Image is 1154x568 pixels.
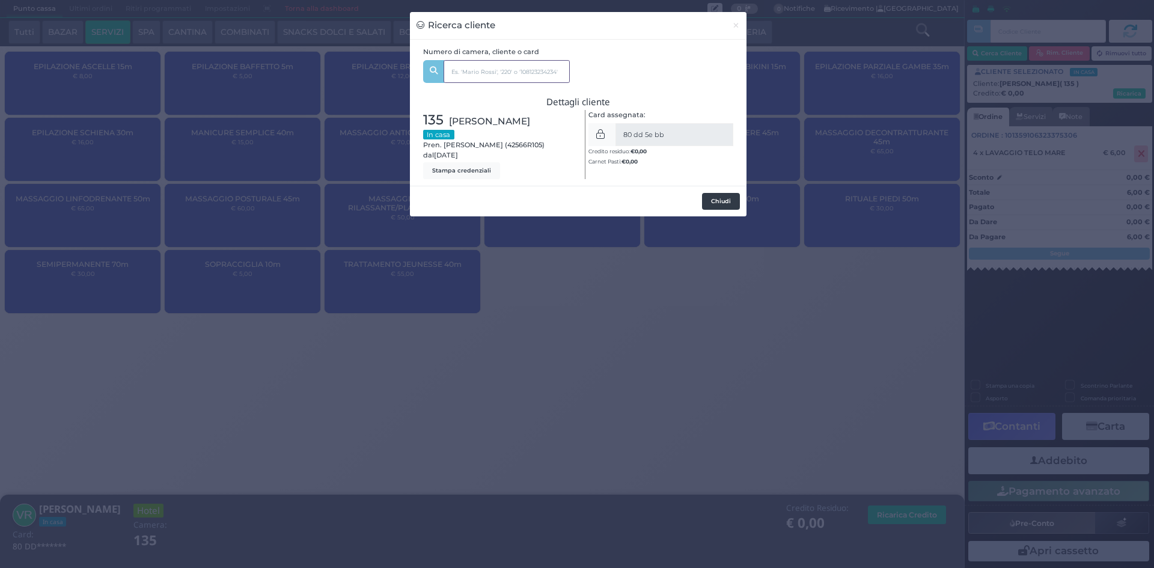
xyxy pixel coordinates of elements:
h3: Dettagli cliente [423,97,734,107]
span: × [732,19,740,32]
span: 135 [423,110,444,130]
span: 0,00 [635,147,647,155]
small: Carnet Pasti: [588,158,638,165]
small: Credito residuo: [588,148,647,154]
h3: Ricerca cliente [417,19,495,32]
label: Card assegnata: [588,110,646,120]
input: Es. 'Mario Rossi', '220' o '108123234234' [444,60,570,83]
label: Numero di camera, cliente o card [423,47,539,57]
span: [PERSON_NAME] [449,114,530,128]
span: [DATE] [434,150,458,160]
small: In casa [423,130,454,139]
b: € [621,158,638,165]
button: Stampa credenziali [423,162,500,179]
span: 0,00 [626,157,638,165]
button: Chiudi [725,12,746,39]
div: Pren. [PERSON_NAME] (42566R105) dal [417,110,578,179]
button: Chiudi [702,193,740,210]
b: € [630,148,647,154]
